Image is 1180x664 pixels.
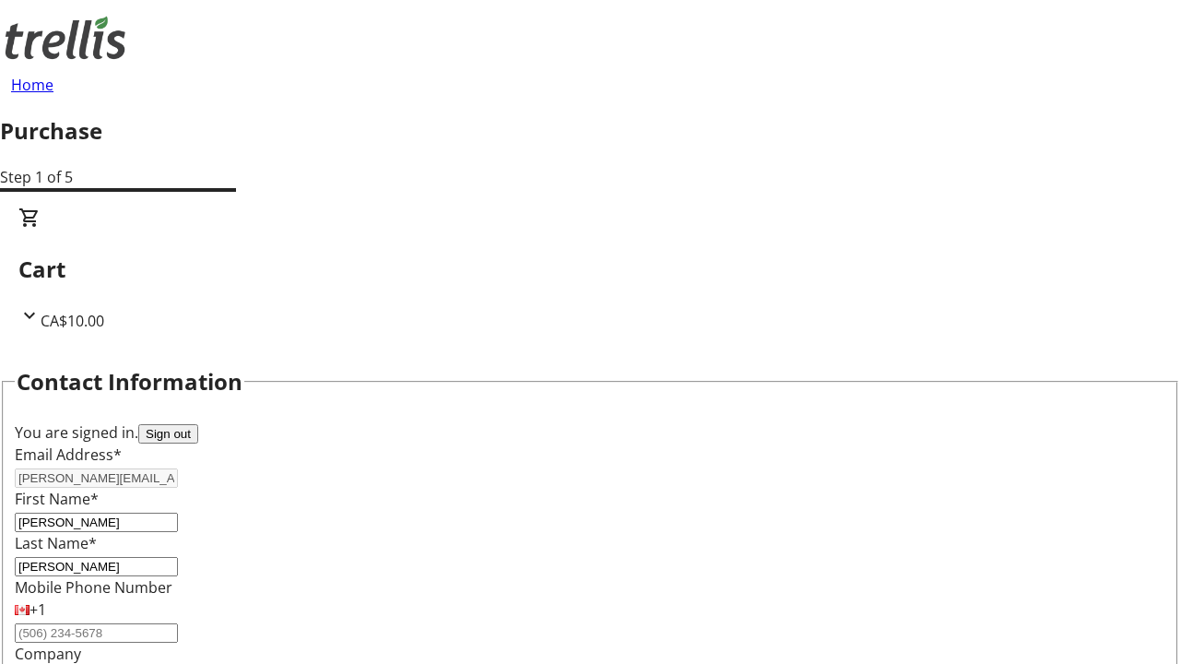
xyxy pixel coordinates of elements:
label: Email Address* [15,445,122,465]
div: You are signed in. [15,421,1165,444]
h2: Contact Information [17,365,242,398]
button: Sign out [138,424,198,444]
label: Last Name* [15,533,97,553]
span: CA$10.00 [41,311,104,331]
div: CartCA$10.00 [18,207,1162,332]
label: First Name* [15,489,99,509]
label: Mobile Phone Number [15,577,172,598]
label: Company [15,644,81,664]
h2: Cart [18,253,1162,286]
input: (506) 234-5678 [15,623,178,643]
